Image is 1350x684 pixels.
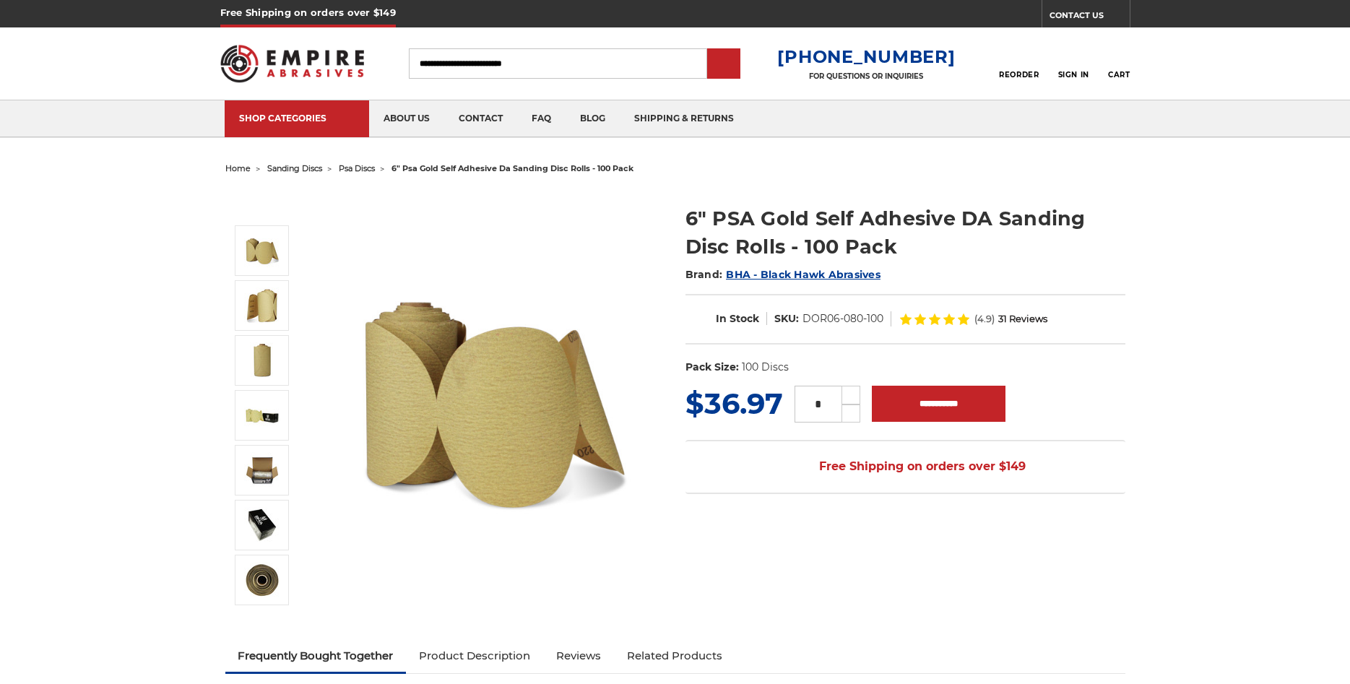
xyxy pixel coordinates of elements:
span: (4.9) [974,314,995,324]
dt: Pack Size: [685,360,739,375]
span: In Stock [716,312,759,325]
span: Reorder [999,70,1039,79]
a: shipping & returns [620,100,748,137]
a: home [225,163,251,173]
img: Empire Abrasives [220,35,365,92]
img: 6" DA Sanding Discs on a Roll [349,255,638,544]
span: Free Shipping on orders over $149 [784,452,1026,481]
span: 6" psa gold self adhesive da sanding disc rolls - 100 pack [391,163,633,173]
a: BHA - Black Hawk Abrasives [726,268,880,281]
a: SHOP CATEGORIES [225,100,369,137]
dt: SKU: [774,311,799,326]
img: discs on a roll 100 pack 6 inch [244,452,280,488]
input: Submit [709,50,738,79]
a: psa discs [339,163,375,173]
img: 6" PSA Gold Sanding Discs on a Roll [244,562,280,598]
h1: 6" PSA Gold Self Adhesive DA Sanding Disc Rolls - 100 Pack [685,204,1125,261]
span: Brand: [685,268,723,281]
a: Frequently Bought Together [225,640,407,672]
a: Reviews [543,640,614,672]
a: Reorder [999,48,1039,79]
a: contact [444,100,517,137]
img: 6" Roll of Gold PSA Discs [244,287,280,324]
p: FOR QUESTIONS OR INQUIRIES [777,72,955,81]
span: Sign In [1058,70,1089,79]
a: Related Products [614,640,735,672]
img: Black Hawk Abrasives 6" Gold Sticky Back PSA Discs [244,397,280,433]
div: SHOP CATEGORIES [239,113,355,124]
a: [PHONE_NUMBER] [777,46,955,67]
a: faq [517,100,566,137]
a: sanding discs [267,163,322,173]
a: Cart [1108,48,1130,79]
a: Product Description [406,640,543,672]
span: Cart [1108,70,1130,79]
img: BHA PSA discs on a roll [244,507,280,543]
dd: 100 Discs [742,360,789,375]
a: CONTACT US [1050,7,1130,27]
span: $36.97 [685,386,783,421]
a: blog [566,100,620,137]
span: 31 Reviews [998,314,1047,324]
img: 6" DA Sanding Discs on a Roll [244,233,280,269]
a: about us [369,100,444,137]
dd: DOR06-080-100 [802,311,883,326]
img: 6" Sticky Backed Sanding Discs [244,342,280,378]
